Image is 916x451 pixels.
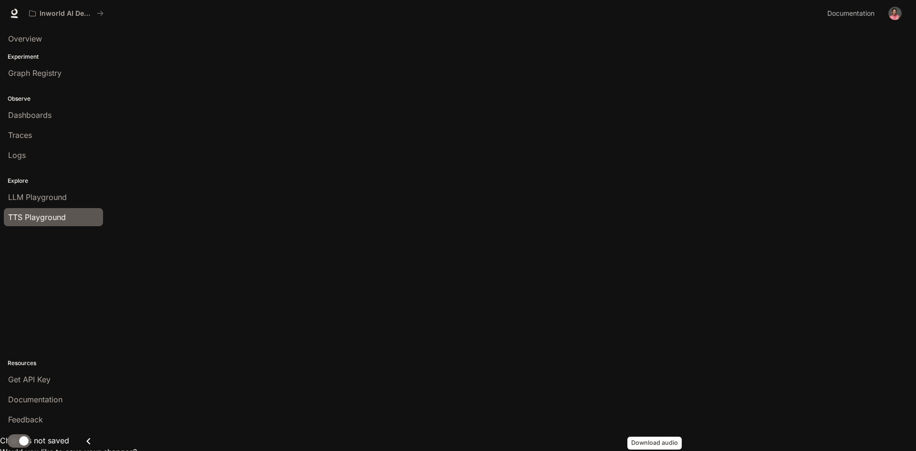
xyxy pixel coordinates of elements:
[627,437,682,450] div: Download audio
[823,4,882,23] a: Documentation
[888,7,902,20] img: User avatar
[40,10,93,18] p: Inworld AI Demos
[25,4,108,23] button: All workspaces
[827,8,874,20] span: Documentation
[885,4,905,23] button: User avatar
